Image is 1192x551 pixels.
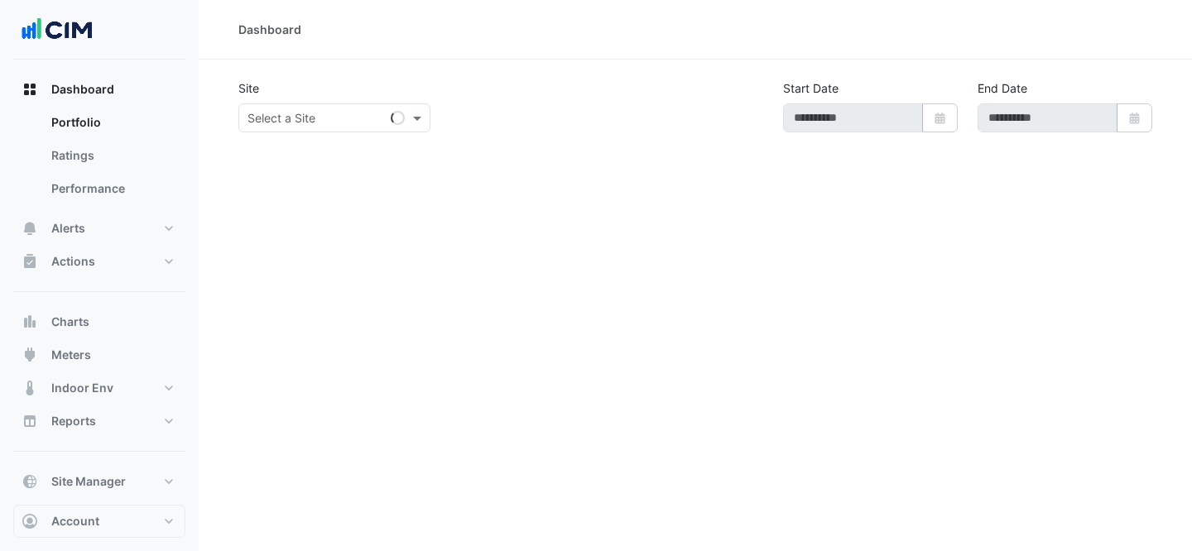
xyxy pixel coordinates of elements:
[22,380,38,396] app-icon: Indoor Env
[20,13,94,46] img: Company Logo
[13,73,185,106] button: Dashboard
[13,212,185,245] button: Alerts
[22,81,38,98] app-icon: Dashboard
[13,465,185,498] button: Site Manager
[51,413,96,429] span: Reports
[13,106,185,212] div: Dashboard
[13,338,185,371] button: Meters
[13,405,185,438] button: Reports
[238,21,301,38] div: Dashboard
[22,413,38,429] app-icon: Reports
[22,253,38,270] app-icon: Actions
[238,79,259,97] label: Site
[22,220,38,237] app-icon: Alerts
[51,380,113,396] span: Indoor Env
[51,220,85,237] span: Alerts
[13,305,185,338] button: Charts
[38,106,185,139] a: Portfolio
[51,314,89,330] span: Charts
[51,253,95,270] span: Actions
[22,314,38,330] app-icon: Charts
[783,79,839,97] label: Start Date
[22,347,38,363] app-icon: Meters
[51,513,99,529] span: Account
[51,473,126,490] span: Site Manager
[38,139,185,172] a: Ratings
[38,172,185,205] a: Performance
[13,245,185,278] button: Actions
[13,371,185,405] button: Indoor Env
[13,505,185,538] button: Account
[51,347,91,363] span: Meters
[51,81,114,98] span: Dashboard
[978,79,1027,97] label: End Date
[22,473,38,490] app-icon: Site Manager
